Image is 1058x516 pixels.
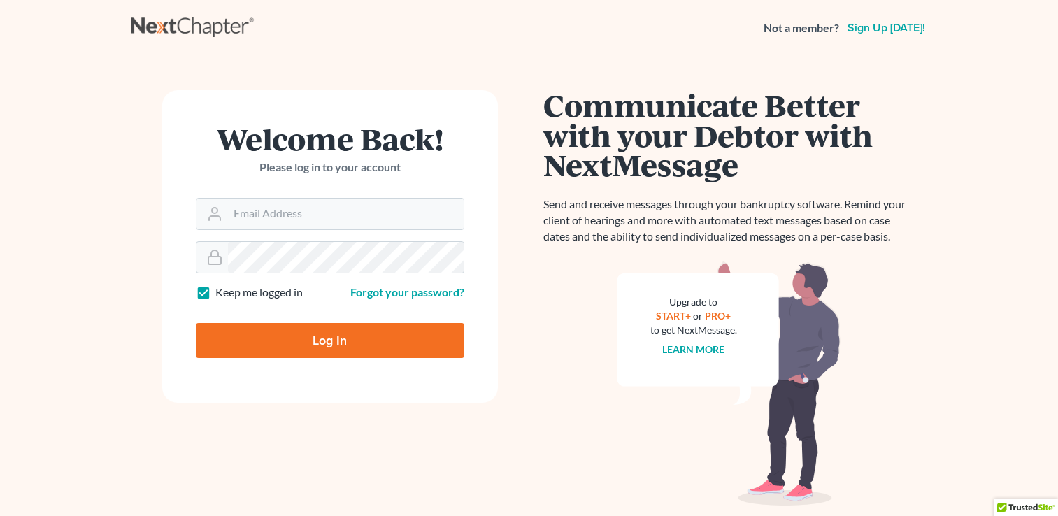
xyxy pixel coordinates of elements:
[196,124,464,154] h1: Welcome Back!
[656,310,691,322] a: START+
[543,196,914,245] p: Send and receive messages through your bankruptcy software. Remind your client of hearings and mo...
[196,159,464,175] p: Please log in to your account
[215,285,303,301] label: Keep me logged in
[662,343,724,355] a: Learn more
[617,261,841,506] img: nextmessage_bg-59042aed3d76b12b5cd301f8e5b87938c9018125f34e5fa2b7a6b67550977c72.svg
[650,295,737,309] div: Upgrade to
[350,285,464,299] a: Forgot your password?
[705,310,731,322] a: PRO+
[650,323,737,337] div: to get NextMessage.
[693,310,703,322] span: or
[845,22,928,34] a: Sign up [DATE]!
[543,90,914,180] h1: Communicate Better with your Debtor with NextMessage
[764,20,839,36] strong: Not a member?
[228,199,464,229] input: Email Address
[196,323,464,358] input: Log In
